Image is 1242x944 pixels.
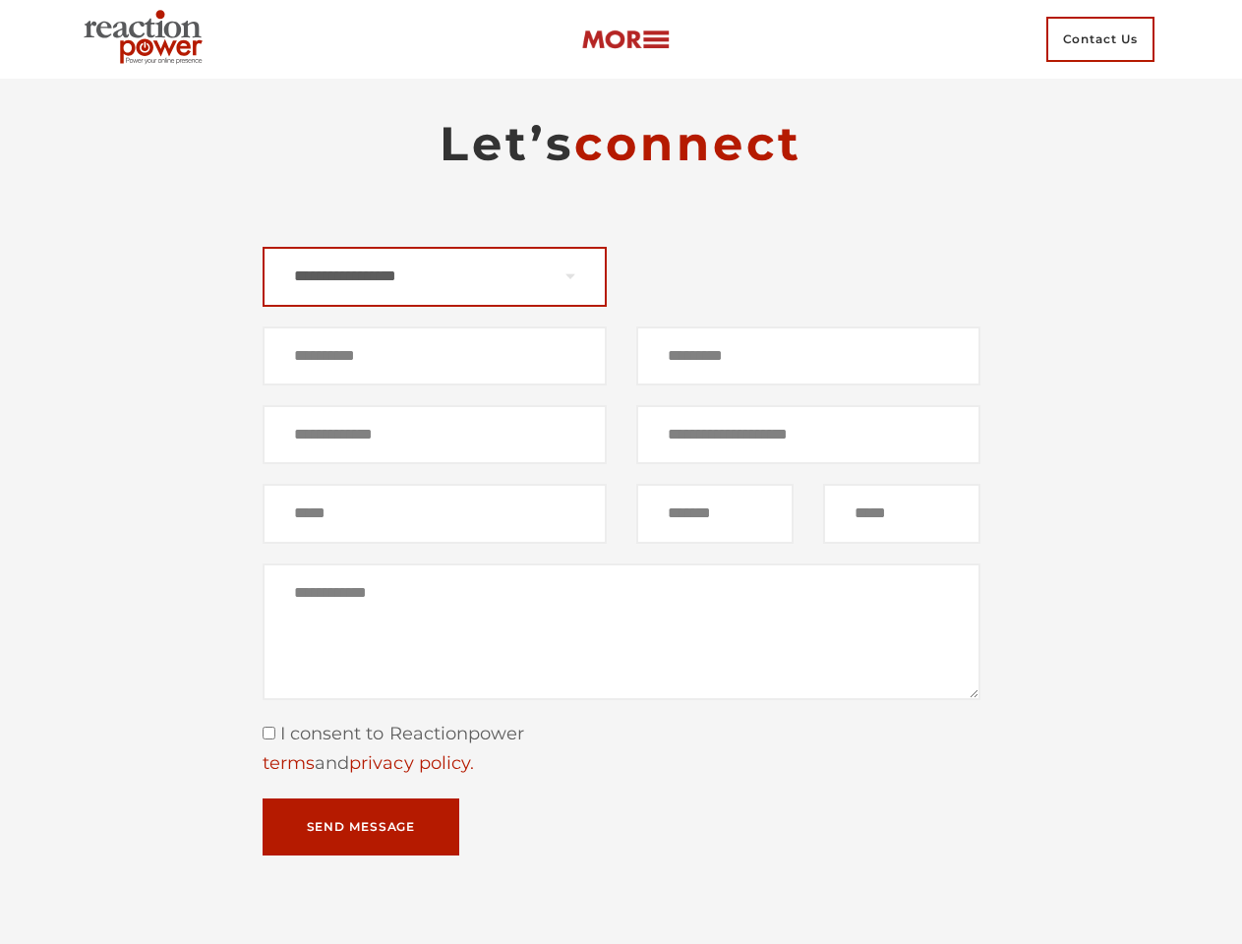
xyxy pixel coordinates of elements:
[349,752,474,774] a: privacy policy.
[581,29,670,51] img: more-btn.png
[574,115,802,172] span: connect
[307,821,416,833] span: Send Message
[263,798,460,855] button: Send Message
[263,114,980,173] h2: Let’s
[76,4,218,75] img: Executive Branding | Personal Branding Agency
[263,247,980,855] form: Contact form
[263,752,315,774] a: terms
[263,749,980,779] div: and
[1046,17,1154,62] span: Contact Us
[275,723,525,744] span: I consent to Reactionpower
